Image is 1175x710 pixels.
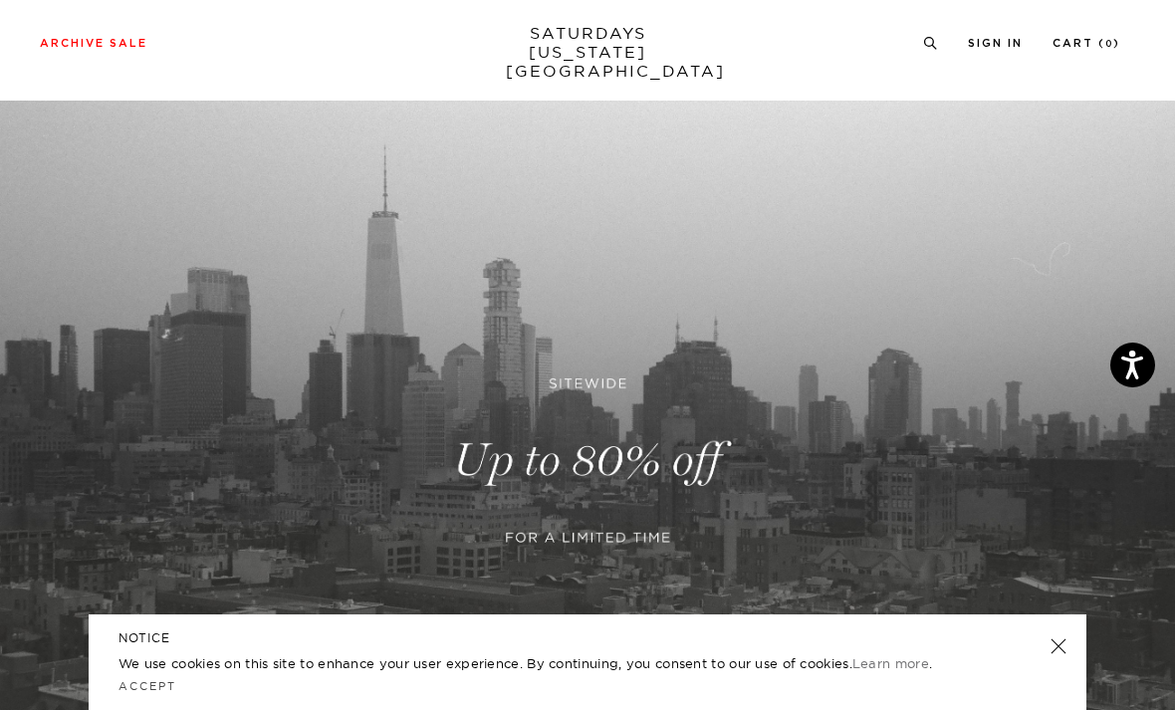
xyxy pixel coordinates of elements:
p: We use cookies on this site to enhance your user experience. By continuing, you consent to our us... [118,653,986,673]
a: Cart (0) [1053,38,1120,49]
a: SATURDAYS[US_STATE][GEOGRAPHIC_DATA] [506,24,670,81]
a: Accept [118,679,176,693]
a: Sign In [968,38,1023,49]
small: 0 [1105,40,1113,49]
a: Learn more [852,655,929,671]
h5: NOTICE [118,629,1057,647]
a: Archive Sale [40,38,147,49]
